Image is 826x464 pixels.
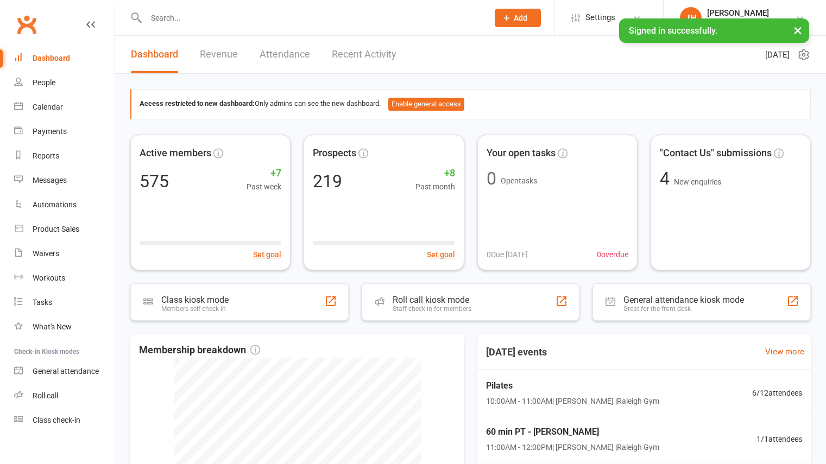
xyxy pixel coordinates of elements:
[140,99,255,107] strong: Access restricted to new dashboard:
[332,36,396,73] a: Recent Activity
[14,119,115,144] a: Payments
[139,342,260,358] span: Membership breakdown
[247,181,281,193] span: Past week
[14,144,115,168] a: Reports
[313,173,342,190] div: 219
[486,395,659,407] span: 10:00AM - 11:00AM | [PERSON_NAME] | Raleigh Gym
[33,274,65,282] div: Workouts
[131,36,178,73] a: Dashboard
[14,168,115,193] a: Messages
[585,5,615,30] span: Settings
[33,151,59,160] div: Reports
[495,9,541,27] button: Add
[140,173,169,190] div: 575
[765,48,790,61] span: [DATE]
[14,241,115,266] a: Waivers
[707,18,769,28] div: Bellingen Fitness
[161,295,229,305] div: Class kiosk mode
[623,295,744,305] div: General attendance kiosk mode
[33,127,67,136] div: Payments
[597,249,628,260] span: 0 overdue
[200,36,238,73] a: Revenue
[393,305,471,313] div: Staff check-in for members
[140,145,211,161] span: Active members
[14,315,115,339] a: What's New
[33,391,58,400] div: Roll call
[33,54,70,62] div: Dashboard
[33,176,67,185] div: Messages
[33,225,79,233] div: Product Sales
[260,36,310,73] a: Attendance
[14,290,115,315] a: Tasks
[14,95,115,119] a: Calendar
[143,10,481,26] input: Search...
[477,342,556,362] h3: [DATE] events
[486,441,659,453] span: 11:00AM - 12:00PM | [PERSON_NAME] | Raleigh Gym
[788,18,808,42] button: ×
[660,168,674,189] span: 4
[14,71,115,95] a: People
[487,249,528,260] span: 0 Due [DATE]
[247,166,281,181] span: +7
[707,8,769,18] div: [PERSON_NAME]
[629,26,717,36] span: Signed in successfully.
[140,98,802,111] div: Only admins can see the new dashboard.
[33,416,80,424] div: Class check-in
[33,103,63,111] div: Calendar
[14,384,115,408] a: Roll call
[33,322,72,331] div: What's New
[14,193,115,217] a: Automations
[14,46,115,71] a: Dashboard
[756,433,802,445] span: 1 / 1 attendees
[388,98,464,111] button: Enable general access
[486,425,659,439] span: 60 min PT - [PERSON_NAME]
[486,379,659,393] span: Pilates
[13,11,40,38] a: Clubworx
[14,217,115,241] a: Product Sales
[415,166,455,181] span: +8
[313,145,356,161] span: Prospects
[14,359,115,384] a: General attendance kiosk mode
[33,367,99,376] div: General attendance
[393,295,471,305] div: Roll call kiosk mode
[660,145,772,161] span: "Contact Us" submissions
[33,249,59,258] div: Waivers
[161,305,229,313] div: Members self check-in
[487,170,496,187] div: 0
[680,7,702,29] div: JH
[427,249,455,260] button: Set goal
[623,305,744,313] div: Great for the front desk
[14,408,115,433] a: Class kiosk mode
[674,177,721,186] span: New enquiries
[765,345,804,358] a: View more
[33,298,52,307] div: Tasks
[253,249,281,260] button: Set goal
[33,78,55,87] div: People
[514,14,527,22] span: Add
[415,181,455,193] span: Past month
[14,266,115,290] a: Workouts
[752,387,802,399] span: 6 / 12 attendees
[501,176,537,185] span: Open tasks
[487,145,556,161] span: Your open tasks
[33,200,77,209] div: Automations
